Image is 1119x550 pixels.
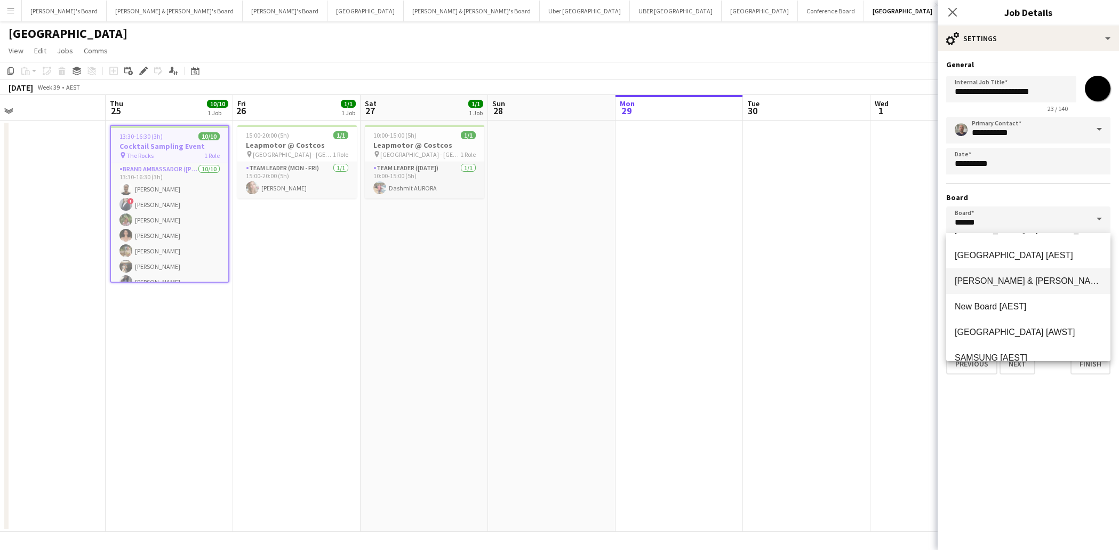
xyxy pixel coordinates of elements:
span: Fri [237,99,246,108]
div: [DATE] [9,82,33,93]
span: New Board [AEST] [955,302,1026,311]
span: 1 Role [333,150,348,158]
span: Sat [365,99,377,108]
button: Next [1000,353,1035,374]
span: 26 [236,105,246,117]
span: 1 Role [460,150,476,158]
span: View [9,46,23,55]
span: Week 39 [35,83,62,91]
span: 1/1 [333,131,348,139]
div: 1 Job [207,109,228,117]
app-job-card: 15:00-20:00 (5h)1/1Leapmotor @ Costcos [GEOGRAPHIC_DATA] - [GEOGRAPHIC_DATA]1 RoleTeam Leader (Mo... [237,125,357,198]
span: Wed [875,99,889,108]
span: ! [127,198,134,204]
span: 25 [108,105,123,117]
span: SAMSUNG [AEST] [955,353,1027,362]
span: 1/1 [468,100,483,108]
div: 1 Job [469,109,483,117]
span: 1/1 [461,131,476,139]
app-job-card: 10:00-15:00 (5h)1/1Leapmotor @ Costcos [GEOGRAPHIC_DATA] - [GEOGRAPHIC_DATA]1 RoleTeam Leader ([D... [365,125,484,198]
span: Thu [110,99,123,108]
span: 10/10 [198,132,220,140]
div: AEST [66,83,80,91]
button: [PERSON_NAME] & [PERSON_NAME]'s Board [107,1,243,21]
span: 23 / 140 [1039,105,1076,113]
button: Previous [946,353,997,374]
div: 1 Job [341,109,355,117]
span: 27 [363,105,377,117]
span: [GEOGRAPHIC_DATA] [AEST] [955,251,1073,260]
a: View [4,44,28,58]
button: [PERSON_NAME] & [PERSON_NAME]'s Board [404,1,540,21]
span: 29 [618,105,635,117]
h3: Job Details [938,5,1119,19]
span: 1/1 [341,100,356,108]
h3: Leapmotor @ Costcos [237,140,357,150]
button: Finish [1070,353,1110,374]
span: 1 [873,105,889,117]
span: [GEOGRAPHIC_DATA] [AWST] [955,328,1075,337]
a: Jobs [53,44,77,58]
button: UBER [GEOGRAPHIC_DATA] [630,1,722,21]
span: Comms [84,46,108,55]
app-card-role: Team Leader ([DATE])1/110:00-15:00 (5h)Dashmit AURORA [365,162,484,198]
span: 28 [491,105,505,117]
span: Mon [620,99,635,108]
span: 10/10 [207,100,228,108]
div: Settings [938,26,1119,51]
span: [GEOGRAPHIC_DATA] - [GEOGRAPHIC_DATA] [380,150,460,158]
span: Sun [492,99,505,108]
span: Edit [34,46,46,55]
app-job-card: 13:30-16:30 (3h)10/10Cocktail Sampling Event The Rocks1 RoleBrand Ambassador ([PERSON_NAME])10/10... [110,125,229,283]
app-card-role: Brand Ambassador ([PERSON_NAME])10/1013:30-16:30 (3h)[PERSON_NAME]![PERSON_NAME][PERSON_NAME][PER... [111,163,228,339]
app-card-role: Team Leader (Mon - Fri)1/115:00-20:00 (5h)[PERSON_NAME] [237,162,357,198]
span: 30 [746,105,760,117]
span: Jobs [57,46,73,55]
h3: Board [946,193,1110,202]
h1: [GEOGRAPHIC_DATA] [9,26,127,42]
button: [GEOGRAPHIC_DATA] [864,1,941,21]
button: [PERSON_NAME]'s Board [243,1,327,21]
span: The Rocks [126,152,154,160]
button: [PERSON_NAME]'s Board [22,1,107,21]
span: 1 Role [204,152,220,160]
a: Comms [79,44,112,58]
button: [GEOGRAPHIC_DATA] [327,1,404,21]
a: Edit [30,44,51,58]
h3: Leapmotor @ Costcos [365,140,484,150]
span: 10:00-15:00 (5h) [373,131,417,139]
h3: Cocktail Sampling Event [111,141,228,151]
button: [GEOGRAPHIC_DATA] [722,1,798,21]
span: [GEOGRAPHIC_DATA] - [GEOGRAPHIC_DATA] [253,150,333,158]
span: Tue [747,99,760,108]
span: 13:30-16:30 (3h) [119,132,163,140]
button: Conference Board [798,1,864,21]
span: 15:00-20:00 (5h) [246,131,289,139]
h3: General [946,60,1110,69]
button: Uber [GEOGRAPHIC_DATA] [540,1,630,21]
